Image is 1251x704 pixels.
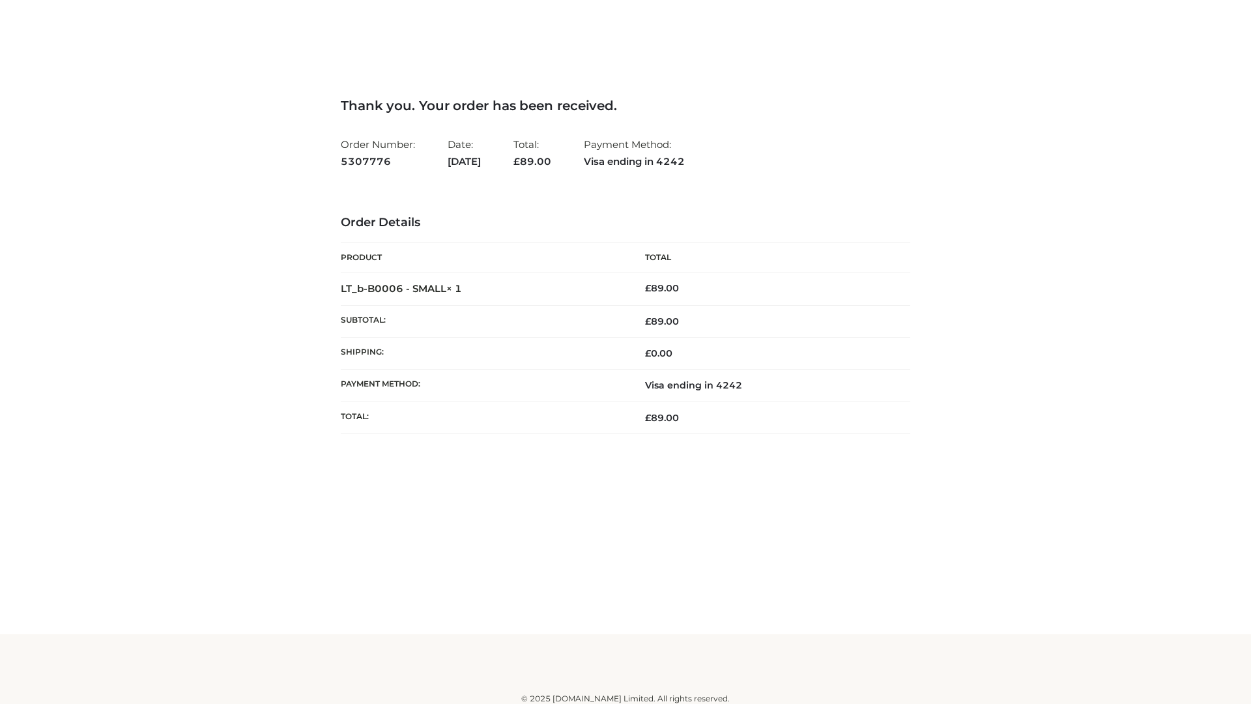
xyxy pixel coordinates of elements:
span: £ [513,155,520,168]
span: £ [645,412,651,424]
span: 89.00 [645,412,679,424]
span: £ [645,315,651,327]
li: Total: [513,133,551,173]
h3: Thank you. Your order has been received. [341,98,910,113]
th: Subtotal: [341,305,625,337]
th: Shipping: [341,338,625,370]
h3: Order Details [341,216,910,230]
th: Total: [341,402,625,433]
li: Payment Method: [584,133,685,173]
strong: Visa ending in 4242 [584,153,685,170]
th: Product [341,243,625,272]
td: Visa ending in 4242 [625,370,910,402]
strong: [DATE] [448,153,481,170]
strong: 5307776 [341,153,415,170]
li: Date: [448,133,481,173]
li: Order Number: [341,133,415,173]
span: £ [645,347,651,359]
bdi: 89.00 [645,282,679,294]
span: 89.00 [645,315,679,327]
span: £ [645,282,651,294]
th: Payment method: [341,370,625,402]
th: Total [625,243,910,272]
span: 89.00 [513,155,551,168]
strong: × 1 [446,282,462,295]
bdi: 0.00 [645,347,672,359]
strong: LT_b-B0006 - SMALL [341,282,462,295]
